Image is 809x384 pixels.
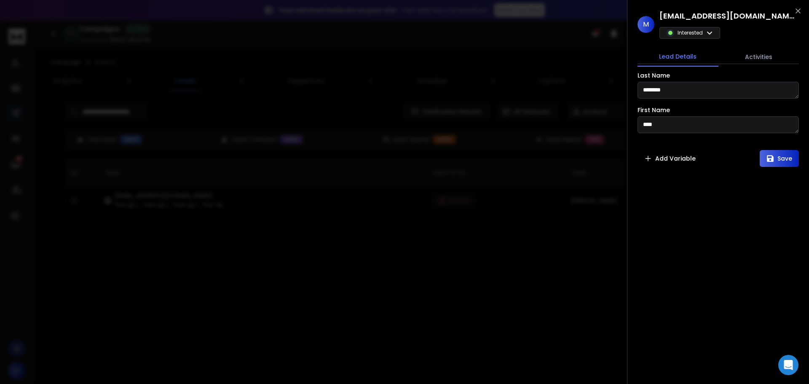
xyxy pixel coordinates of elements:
[638,107,670,113] label: First Name
[678,30,703,36] p: Interested
[659,10,794,22] h1: [EMAIL_ADDRESS][DOMAIN_NAME]
[638,16,654,33] span: M
[718,48,799,66] button: Activities
[638,47,718,67] button: Lead Details
[638,73,670,78] label: Last Name
[760,150,799,167] button: Save
[778,355,798,375] div: Open Intercom Messenger
[638,150,702,167] button: Add Variable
